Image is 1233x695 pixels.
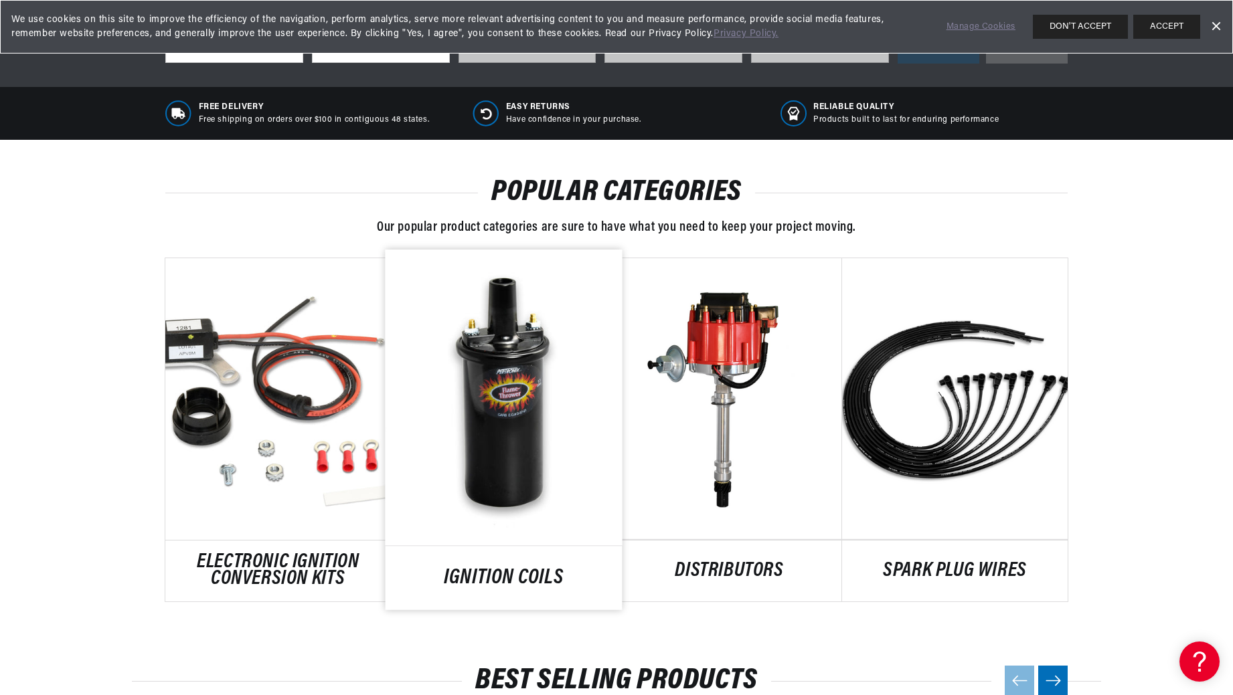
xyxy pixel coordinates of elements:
a: SPARK PLUG WIRES [842,563,1068,580]
span: Our popular product categories are sure to have what you need to keep your project moving. [377,221,856,234]
button: Previous slide [1005,666,1034,695]
p: Products built to last for enduring performance [813,114,999,126]
a: IGNITION COILS [386,569,623,587]
span: Easy Returns [506,102,641,113]
button: ACCEPT [1133,15,1200,39]
span: We use cookies on this site to improve the efficiency of the navigation, perform analytics, serve... [11,13,928,41]
button: DON'T ACCEPT [1033,15,1128,39]
h2: POPULAR CATEGORIES [165,180,1068,205]
a: ELECTRONIC IGNITION CONVERSION KITS [165,554,391,588]
a: BEST SELLING PRODUCTS [475,668,758,694]
button: Next slide [1038,666,1068,695]
p: Free shipping on orders over $100 in contiguous 48 states. [199,114,430,126]
a: Privacy Policy. [714,29,778,39]
a: Manage Cookies [947,20,1015,34]
span: RELIABLE QUALITY [813,102,999,113]
a: DISTRIBUTORS [616,563,842,580]
p: Have confidence in your purchase. [506,114,641,126]
span: Free Delivery [199,102,430,113]
a: Dismiss Banner [1206,17,1226,37]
